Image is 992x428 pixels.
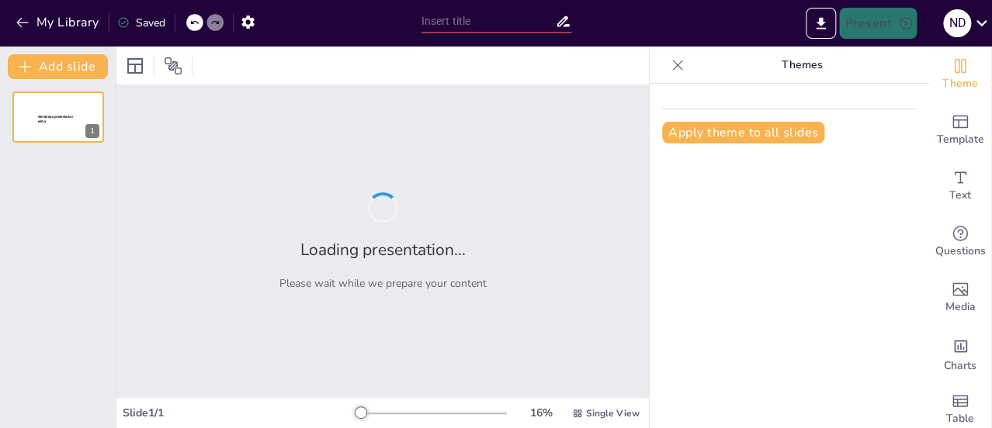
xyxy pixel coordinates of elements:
div: Saved [117,16,165,30]
span: Charts [944,357,976,374]
button: Export to PowerPoint [806,8,836,39]
span: Single View [586,407,640,419]
div: Add ready made slides [929,102,991,158]
input: Insert title [421,10,555,33]
div: Slide 1 / 1 [123,406,358,420]
div: Get real-time input from your audience [929,214,991,270]
span: Text [949,187,971,204]
button: My Library [12,10,106,35]
span: Media [945,299,976,316]
span: Template [937,131,984,148]
span: Table [946,410,974,427]
span: Theme [942,75,978,92]
p: Please wait while we prepare your content [279,276,487,291]
span: Sendsteps presentation editor [38,115,73,123]
div: Add images, graphics, shapes or video [929,270,991,326]
div: 1 [12,91,104,143]
button: N D [943,8,971,39]
div: Layout [123,53,147,78]
span: Questions [935,243,986,260]
div: Add charts and graphs [929,326,991,381]
div: Add text boxes [929,158,991,214]
button: Apply theme to all slides [662,122,824,143]
button: Present [839,8,917,39]
p: Themes [690,47,914,84]
h2: Loading presentation... [300,239,466,261]
div: 1 [85,124,99,138]
div: 16 % [522,406,560,420]
div: Change the overall theme [929,47,991,102]
span: Position [164,57,182,75]
div: N D [943,9,971,37]
button: Add slide [8,54,108,79]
